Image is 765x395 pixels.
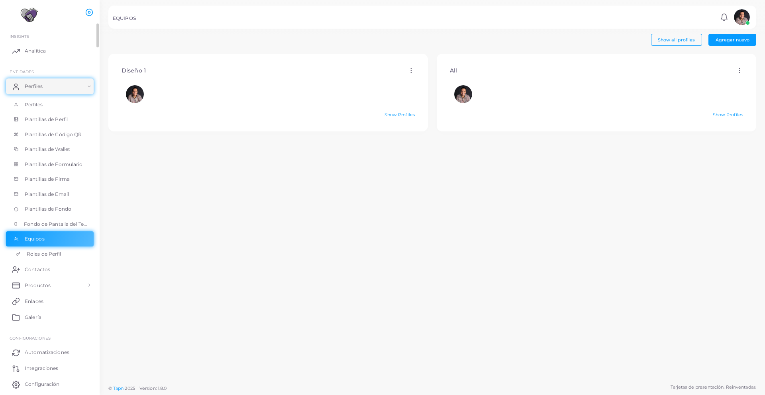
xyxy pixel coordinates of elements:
[25,235,45,242] span: Equipos
[139,385,167,391] span: Version: 1.8.0
[732,9,752,25] a: avatar
[10,336,51,340] span: Configuraciones
[126,85,144,103] img: avatar
[108,385,167,392] span: ©
[25,266,50,273] span: Contactos
[6,142,94,157] a: Plantillas de Wallet
[6,309,94,325] a: Galería
[25,161,83,168] span: Plantillas de Formulario
[25,381,59,388] span: Configuración
[10,69,34,74] span: ENTIDADES
[25,205,71,213] span: Plantillas de Fondo
[25,191,69,198] span: Plantillas de Email
[658,37,695,43] span: Show all profiles
[25,47,46,55] span: Analítica
[6,246,94,262] a: Roles de Perfil
[25,282,51,289] span: Productos
[384,112,415,117] a: Show Profiles
[6,78,94,94] a: Perfiles
[713,112,743,117] a: Show Profiles
[113,385,125,391] a: Tapni
[6,231,94,246] a: Equipos
[6,97,94,112] a: Perfiles
[25,101,43,108] span: Perfiles
[454,85,472,103] img: avatar
[716,37,749,43] span: Agregar nuevo
[126,85,144,103] span: Cesar Correa
[708,34,756,46] button: Agregar nuevo
[125,385,135,392] span: 2025
[6,293,94,309] a: Enlaces
[6,172,94,187] a: Plantillas de Firma
[25,131,82,138] span: Plantillas de Código QR
[6,217,94,232] a: Fondo de Pantalla del Teléfono
[10,34,29,39] span: INSIGHTS
[27,250,61,258] span: Roles de Perfil
[25,176,70,183] span: Plantillas de Firma
[454,85,472,103] span: Cesar Correa
[7,8,51,22] img: logo
[6,277,94,293] a: Productos
[6,261,94,277] a: Contactos
[122,67,146,74] h4: Diseño 1
[651,34,702,46] button: Show all profiles
[25,298,43,305] span: Enlaces
[6,127,94,142] a: Plantillas de Código QR
[671,384,756,391] span: Tarjetas de presentación. Reinventadas.
[734,9,750,25] img: avatar
[6,360,94,376] a: Integraciones
[24,221,88,228] span: Fondo de Pantalla del Teléfono
[6,112,94,127] a: Plantillas de Perfil
[6,344,94,360] a: Automatizaciones
[6,187,94,202] a: Plantillas de Email
[25,116,68,123] span: Plantillas de Perfil
[6,43,94,59] a: Analítica
[25,83,43,90] span: Perfiles
[6,201,94,217] a: Plantillas de Fondo
[113,16,136,21] h5: EQUIPOS
[6,157,94,172] a: Plantillas de Formulario
[25,349,69,356] span: Automatizaciones
[25,146,70,153] span: Plantillas de Wallet
[25,365,58,372] span: Integraciones
[6,376,94,392] a: Configuración
[450,67,457,74] h4: All
[25,314,41,321] span: Galería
